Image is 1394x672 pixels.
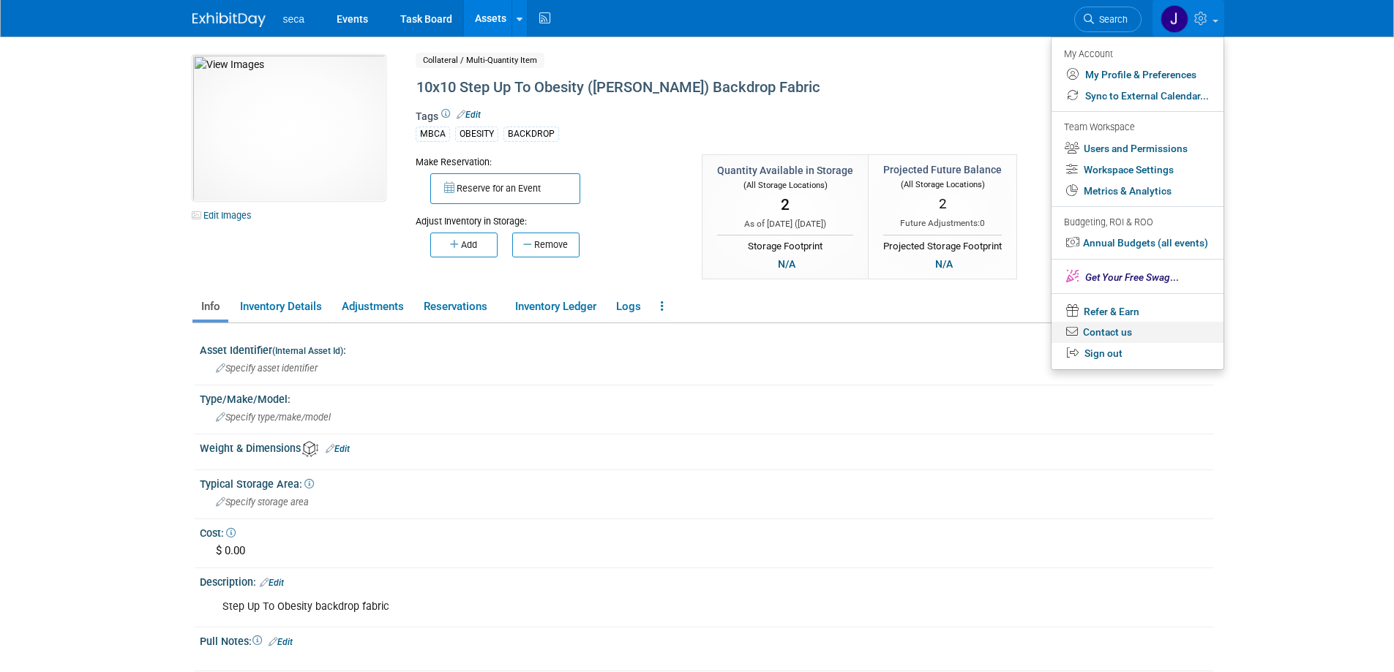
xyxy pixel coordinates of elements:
div: As of [DATE] ( ) [717,218,853,230]
a: Refer & Earn [1052,300,1224,322]
span: 2 [939,195,947,212]
a: Logs [607,294,649,320]
span: 0 [980,218,985,228]
img: Jose Gregory [1161,5,1188,33]
div: Adjust Inventory in Storage: [416,204,681,228]
div: Projected Future Balance [883,162,1002,177]
div: (All Storage Locations) [883,177,1002,191]
a: Edit [457,110,481,120]
a: Metrics & Analytics [1052,181,1224,202]
div: Storage Footprint [717,235,853,254]
div: Cost: [200,522,1213,540]
span: seca [283,13,305,25]
div: $ 0.00 [211,540,1202,562]
button: Remove [512,233,580,257]
div: Projected Storage Footprint [883,235,1002,254]
div: Weight & Dimensions [200,437,1213,457]
a: Reservations [415,294,503,320]
div: Step Up To Obesity backdrop fabric [212,592,1022,622]
span: 2 [781,196,790,214]
div: Type/Make/Model: [200,388,1213,407]
div: N/A [931,256,957,272]
small: (Internal Asset Id) [272,346,343,356]
div: Quantity Available in Storage [717,163,853,178]
a: Edit Images [192,206,258,224]
button: Reserve for an Event [430,173,580,204]
img: Asset Weight and Dimensions [302,441,318,457]
div: Future Adjustments: [883,217,1002,230]
a: Get Your Free Swag... [1052,265,1224,288]
div: Budgeting, ROI & ROO [1064,215,1209,230]
div: (All Storage Locations) [717,178,853,192]
div: 10x10 Step Up To Obesity ([PERSON_NAME]) Backdrop Fabric [411,75,1082,101]
a: Users and Permissions [1052,138,1224,159]
div: BACKDROP [503,127,559,142]
a: Sign out [1052,343,1224,364]
div: MBCA [416,127,450,142]
button: Add [430,233,498,257]
a: Edit [326,444,350,454]
div: Pull Notes: [200,630,1213,649]
a: Workspace Settings [1052,159,1224,181]
span: Specify storage area [216,497,309,507]
span: ... [1085,271,1179,283]
span: Specify type/make/model [216,412,331,423]
img: View Images [192,55,386,201]
span: Specify asset identifier [216,363,318,374]
div: N/A [773,256,800,272]
div: Description: [200,571,1213,590]
a: Edit [260,578,284,588]
a: Inventory Ledger [506,294,604,320]
a: Sync to External Calendar... [1052,86,1224,107]
span: Typical Storage Area: [200,478,314,490]
div: Tags [416,109,1082,151]
span: Get Your Free Swag [1085,271,1170,283]
img: ExhibitDay [192,12,266,27]
a: Annual Budgets (all events) [1052,233,1224,254]
a: Edit [269,637,293,647]
a: Search [1074,7,1142,32]
div: Make Reservation: [416,154,681,169]
a: Adjustments [333,294,412,320]
a: Info [192,294,228,320]
div: Asset Identifier : [200,339,1213,358]
a: My Profile & Preferences [1052,64,1224,86]
span: Search [1094,14,1128,25]
div: Team Workspace [1064,120,1209,136]
a: Inventory Details [231,294,330,320]
div: OBESITY [455,127,498,142]
div: My Account [1064,45,1209,62]
span: Collateral / Multi-Quantity Item [416,53,544,68]
span: [DATE] [798,219,823,229]
a: Contact us [1052,322,1224,343]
